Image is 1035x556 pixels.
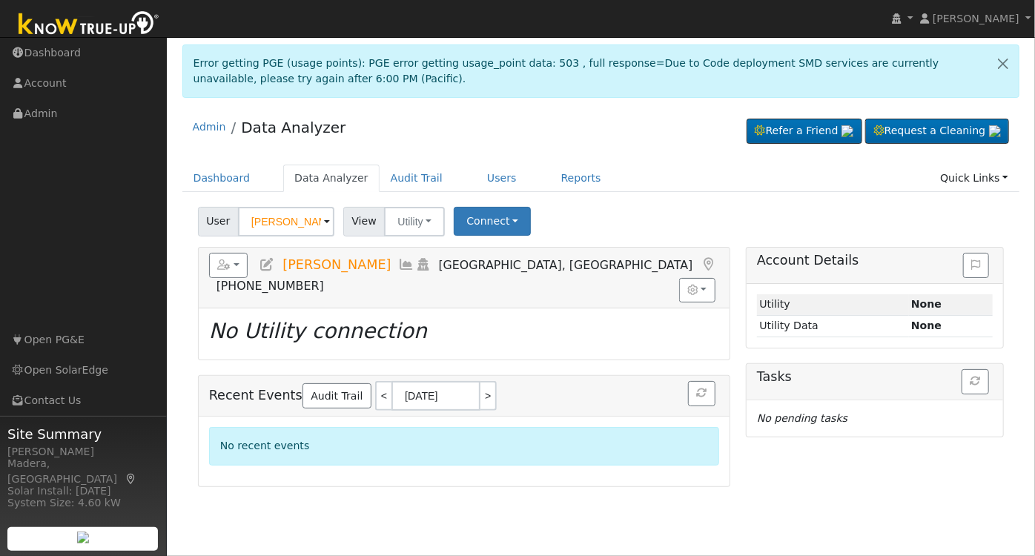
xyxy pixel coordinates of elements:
td: Utility Data [757,315,909,337]
a: Admin [193,121,226,133]
a: Reports [550,165,612,192]
a: Edit User (35974) [259,257,275,272]
td: Utility [757,294,909,316]
i: No Utility connection [209,319,427,343]
a: Request a Cleaning [865,119,1009,144]
strong: ID: null, authorized: None [911,298,942,310]
span: User [198,207,239,236]
a: Map [125,473,138,485]
h5: Account Details [757,253,993,268]
button: Refresh [688,381,715,406]
span: View [343,207,386,236]
button: Issue History [963,253,989,278]
a: Multi-Series Graph [399,257,415,272]
div: [PERSON_NAME] [7,444,159,460]
img: retrieve [841,125,853,137]
div: System Size: 4.60 kW [7,495,159,511]
span: [GEOGRAPHIC_DATA], [GEOGRAPHIC_DATA] [439,258,693,272]
a: > [480,381,497,411]
img: retrieve [989,125,1001,137]
span: [PERSON_NAME] [933,13,1019,24]
a: Dashboard [182,165,262,192]
a: Audit Trail [380,165,454,192]
img: retrieve [77,532,89,543]
h5: Tasks [757,369,993,385]
a: Data Analyzer [283,165,380,192]
a: < [375,381,391,411]
button: Connect [454,207,531,236]
span: [PHONE_NUMBER] [216,279,324,293]
a: Quick Links [929,165,1019,192]
div: Madera, [GEOGRAPHIC_DATA] [7,456,159,487]
div: Error getting PGE (usage points): PGE error getting usage_point data: 503 , full response=Due to ... [182,44,1020,98]
button: Refresh [962,369,989,394]
a: Map [700,257,716,272]
h5: Recent Events [209,381,719,411]
div: No recent events [209,427,719,465]
a: Refer a Friend [747,119,862,144]
a: Close [988,45,1019,82]
button: Utility [384,207,445,236]
input: Select a User [238,207,334,236]
img: Know True-Up [11,8,167,42]
div: Solar Install: [DATE] [7,483,159,499]
a: Data Analyzer [241,119,345,136]
strong: None [911,320,942,331]
a: Users [476,165,528,192]
span: [PERSON_NAME] [282,257,391,272]
a: Audit Trail [302,383,371,408]
span: Site Summary [7,424,159,444]
a: Login As (last Never) [415,257,431,272]
i: No pending tasks [757,412,847,424]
